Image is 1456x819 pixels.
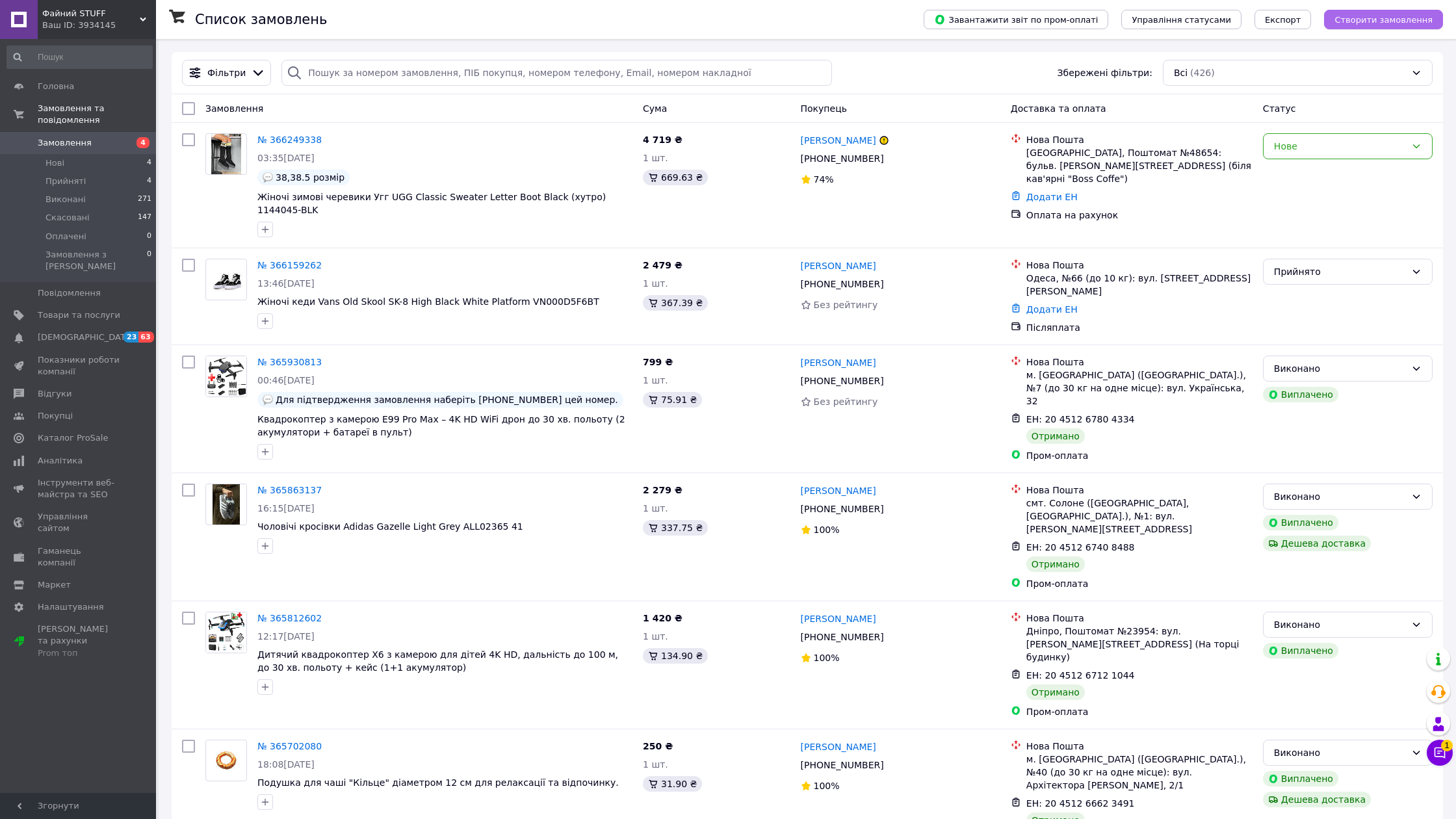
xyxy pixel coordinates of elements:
div: Пром-оплата [1026,705,1253,718]
a: Квадрокоптер з камерою E99 Pro Max – 4K HD WiFi дрон до 30 хв. польоту (2 акумулятори + батареї в... [257,414,625,437]
span: Експорт [1265,15,1301,25]
span: Налаштування [38,601,104,613]
div: Нова Пошта [1026,356,1253,369]
span: Управління статусами [1132,15,1231,25]
div: Нова Пошта [1026,740,1253,753]
span: Без рейтингу [814,300,878,310]
span: 100% [814,525,840,535]
span: Покупці [38,410,73,422]
span: 1 [1441,738,1453,750]
div: Нова Пошта [1026,484,1253,497]
a: Додати ЕН [1026,304,1078,315]
span: 63 [138,331,153,343]
span: Оплачені [45,231,86,242]
span: 1 шт. [643,631,668,642]
div: [PHONE_NUMBER] [798,372,887,390]
span: Товари та послуги [38,309,120,321]
div: Виконано [1274,746,1406,760]
span: Для підтвердження замовлення наберіть [PHONE_NUMBER] цей номер. [276,395,618,405]
img: Фото товару [206,356,246,396]
span: 1 шт. [643,503,668,513]
span: Замовлення з [PERSON_NAME] [45,249,147,272]
span: 18:08[DATE] [257,759,315,770]
div: 367.39 ₴ [643,295,708,311]
span: 03:35[DATE] [257,153,315,163]
a: № 365702080 [257,741,322,751]
span: 100% [814,653,840,663]
img: Фото товару [211,134,242,174]
a: Жіночі зимові черевики Угг UGG Classic Sweater Letter Boot Black (хутро) 1144045-BLK [257,192,606,215]
div: [PHONE_NUMBER] [798,275,887,293]
div: Виплачено [1263,771,1338,786]
span: 271 [138,194,151,205]
span: Головна [38,81,74,92]
span: Створити замовлення [1334,15,1433,25]
div: Отримано [1026,428,1085,444]
div: Нове [1274,139,1406,153]
span: 2 479 ₴ [643,260,682,270]
div: 337.75 ₴ [643,520,708,536]
span: 250 ₴ [643,741,673,751]
div: Пром-оплата [1026,577,1253,590]
span: Скасовані [45,212,90,224]
span: Cума [643,103,667,114]
div: 31.90 ₴ [643,776,702,792]
div: Дніпро, Поштомат №23954: вул. [PERSON_NAME][STREET_ADDRESS] (На торці будинку) [1026,625,1253,664]
a: [PERSON_NAME] [801,740,876,753]
img: :speech_balloon: [263,395,273,405]
div: смт. Солоне ([GEOGRAPHIC_DATA], [GEOGRAPHIC_DATA].), №1: вул. [PERSON_NAME][STREET_ADDRESS] [1026,497,1253,536]
span: 2 279 ₴ [643,485,682,495]
span: Виконані [45,194,86,205]
span: Відгуки [38,388,71,400]
span: 100% [814,781,840,791]
span: Доставка та оплата [1011,103,1106,114]
h1: Список замовлень [195,12,327,27]
span: Інструменти веб-майстра та SEO [38,477,120,500]
div: Виплачено [1263,387,1338,402]
span: Всі [1174,66,1188,79]
span: 00:46[DATE] [257,375,315,385]
div: Виконано [1274,617,1406,632]
a: Додати ЕН [1026,192,1078,202]
div: Отримано [1026,556,1085,572]
img: Фото товару [206,266,246,293]
div: [PHONE_NUMBER] [798,149,887,168]
div: Виконано [1274,361,1406,376]
img: Фото товару [213,484,240,525]
span: 23 [123,331,138,343]
span: ЕН: 20 4512 6712 1044 [1026,670,1135,681]
span: Гаманець компанії [38,545,120,569]
div: Ваш ID: 3934145 [42,19,156,31]
span: Фільтри [207,66,246,79]
a: [PERSON_NAME] [801,484,876,497]
div: Отримано [1026,684,1085,700]
a: Подушка для чаші "Кільце" діаметром 12 см для релаксації та відпочинку. [257,777,619,788]
button: Експорт [1254,10,1312,29]
a: Фото товару [205,612,247,653]
div: Нова Пошта [1026,133,1253,146]
span: (426) [1190,68,1215,78]
a: Чоловічі кросівки Adidas Gazelle Light Grey ALL02365 41 [257,521,523,532]
button: Управління статусами [1121,10,1241,29]
span: Замовлення [205,103,263,114]
input: Пошук [6,45,153,69]
span: 147 [138,212,151,224]
div: Нова Пошта [1026,612,1253,625]
span: 1 шт. [643,278,668,289]
span: [DEMOGRAPHIC_DATA] [38,331,134,343]
span: 4 [147,157,151,169]
a: Фото товару [205,484,247,525]
div: 669.63 ₴ [643,170,708,185]
span: 0 [147,231,151,242]
div: [PHONE_NUMBER] [798,500,887,518]
a: [PERSON_NAME] [801,356,876,369]
div: Prom топ [38,647,120,659]
a: [PERSON_NAME] [801,134,876,147]
img: Фото товару [206,612,246,653]
span: 4 [147,175,151,187]
div: [GEOGRAPHIC_DATA], Поштомат №48654: бульв. [PERSON_NAME][STREET_ADDRESS] (біля кав'ярні "Boss Cof... [1026,146,1253,185]
div: Оплата на рахунок [1026,209,1253,222]
img: :speech_balloon: [263,172,273,183]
